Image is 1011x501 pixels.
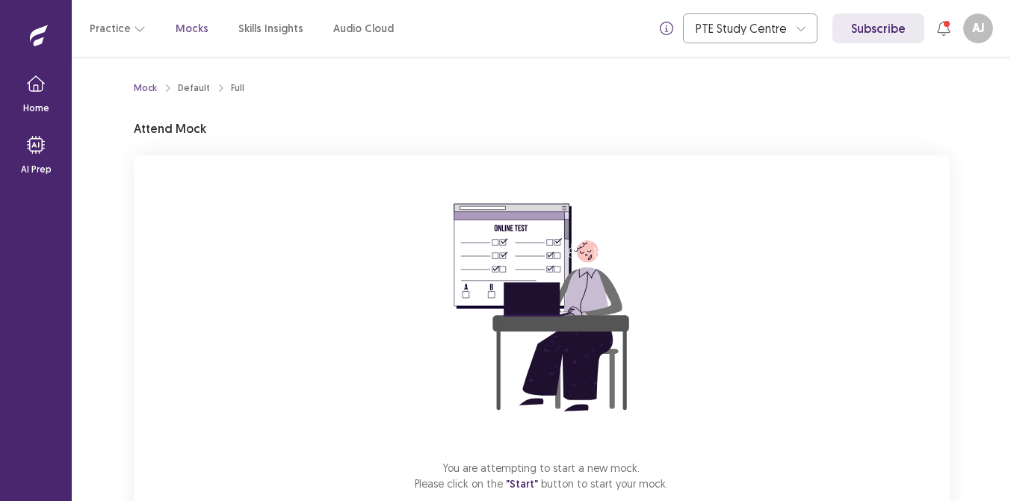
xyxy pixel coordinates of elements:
[21,163,52,176] p: AI Prep
[333,21,394,37] a: Audio Cloud
[963,13,993,43] button: AJ
[134,81,157,95] a: Mock
[23,102,49,115] p: Home
[653,15,680,42] button: info
[407,173,676,442] img: attend-mock
[176,21,208,37] a: Mocks
[238,21,303,37] a: Skills Insights
[134,119,206,137] p: Attend Mock
[178,81,210,95] div: Default
[415,460,668,492] p: You are attempting to start a new mock. Please click on the button to start your mock.
[696,14,788,43] div: PTE Study Centre
[134,81,244,95] nav: breadcrumb
[90,15,146,42] button: Practice
[832,13,924,43] a: Subscribe
[231,81,244,95] div: Full
[506,477,538,491] span: "Start"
